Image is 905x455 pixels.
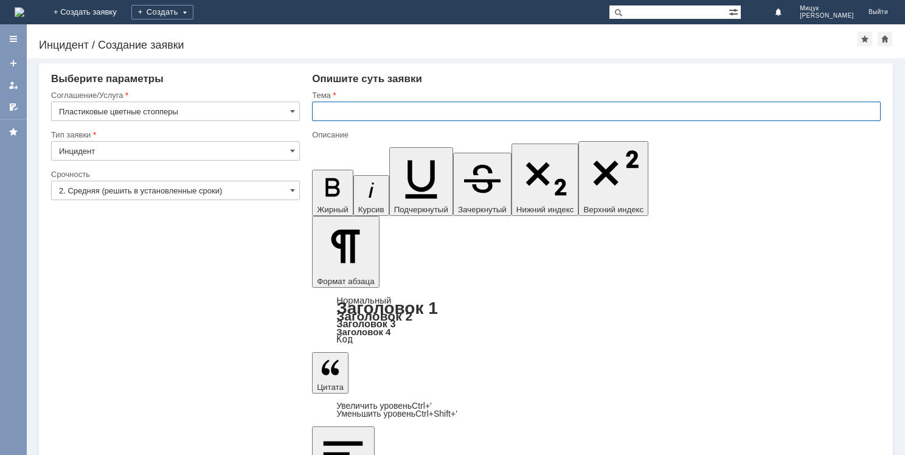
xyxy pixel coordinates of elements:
button: Подчеркнутый [389,147,453,216]
a: Код [336,334,353,345]
span: Нижний индекс [516,205,574,214]
span: Формат абзаца [317,277,374,286]
button: Формат абзаца [312,216,379,288]
div: Цитата [312,402,881,418]
span: Цитата [317,383,344,392]
div: Инцидент / Создание заявки [39,39,858,51]
a: Заголовок 4 [336,327,390,337]
button: Жирный [312,170,353,216]
a: Заголовок 1 [336,299,438,318]
div: Тип заявки [51,131,297,139]
img: logo [15,7,24,17]
div: Сделать домашней страницей [878,32,892,46]
a: Мои заявки [4,75,23,95]
button: Цитата [312,352,348,394]
a: Заголовок 3 [336,318,395,329]
a: Мои согласования [4,97,23,117]
a: Increase [336,401,432,411]
span: Мицук [800,5,854,12]
span: Зачеркнутый [458,205,507,214]
div: Описание [312,131,878,139]
div: Создать [131,5,193,19]
a: Decrease [336,409,457,419]
span: Ctrl+Shift+' [415,409,457,419]
div: Срочность [51,170,297,178]
button: Нижний индекс [511,144,579,216]
button: Верхний индекс [578,141,648,216]
span: Расширенный поиск [729,5,741,17]
span: Верхний индекс [583,205,643,214]
div: Соглашение/Услуга [51,91,297,99]
button: Курсив [353,175,389,216]
a: Перейти на домашнюю страницу [15,7,24,17]
span: Выберите параметры [51,73,164,85]
a: Заголовок 2 [336,309,412,323]
a: Нормальный [336,295,391,305]
a: Создать заявку [4,54,23,73]
div: Тема [312,91,878,99]
span: Ctrl+' [412,401,432,411]
span: Жирный [317,205,348,214]
span: Подчеркнутый [394,205,448,214]
span: Опишите суть заявки [312,73,422,85]
button: Зачеркнутый [453,153,511,216]
span: [PERSON_NAME] [800,12,854,19]
span: Курсив [358,205,384,214]
div: Формат абзаца [312,296,881,344]
div: Добавить в избранное [858,32,872,46]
